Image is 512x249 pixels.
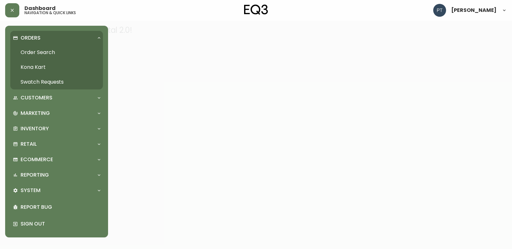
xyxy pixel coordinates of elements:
p: Sign Out [21,220,100,227]
div: Sign Out [10,216,103,232]
img: logo [244,5,268,15]
p: Marketing [21,110,50,117]
a: Kona Kart [10,60,103,75]
img: 986dcd8e1aab7847125929f325458823 [433,4,446,17]
p: Report Bug [21,204,100,211]
p: Customers [21,94,52,101]
p: Inventory [21,125,49,132]
span: [PERSON_NAME] [451,8,497,13]
div: Reporting [10,168,103,182]
a: Order Search [10,45,103,60]
p: Ecommerce [21,156,53,163]
div: Inventory [10,122,103,136]
p: System [21,187,41,194]
div: Marketing [10,106,103,120]
span: Dashboard [24,6,56,11]
div: Ecommerce [10,152,103,167]
div: Retail [10,137,103,151]
div: Report Bug [10,199,103,216]
p: Reporting [21,171,49,179]
div: Orders [10,31,103,45]
p: Orders [21,34,41,41]
h5: navigation & quick links [24,11,76,15]
a: Swatch Requests [10,75,103,89]
p: Retail [21,141,37,148]
div: System [10,183,103,198]
div: Customers [10,91,103,105]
